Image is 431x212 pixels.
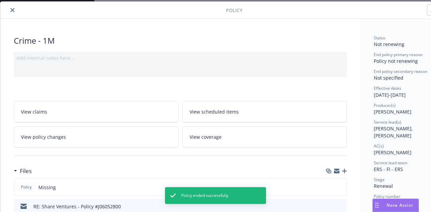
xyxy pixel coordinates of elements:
[374,143,384,149] span: AC(s)
[374,58,418,64] span: Policy not renewing
[374,160,407,166] span: Service lead team
[374,194,400,199] span: Policy number
[374,35,386,41] span: Status
[338,203,344,210] button: preview file
[183,126,347,147] a: View coverage
[374,149,411,156] span: [PERSON_NAME]
[33,203,121,210] div: RE: Share Ventures - Policy #J06052800
[16,54,344,61] div: Add internal notes here...
[374,109,411,115] span: [PERSON_NAME]
[226,7,242,14] span: Policy
[387,202,413,208] span: Nova Assist
[38,184,56,191] span: Missing
[21,108,47,115] span: View claims
[374,85,401,91] span: Effective dates
[327,203,333,210] button: download file
[14,126,178,147] a: View policy changes
[374,119,401,125] span: Service lead(s)
[374,52,423,57] span: End policy primary reason
[374,166,403,172] span: ERS - FI - ERS
[14,35,347,46] div: Crime - 1M
[374,75,403,81] span: Not specified
[374,41,404,47] span: Not renewing
[181,193,228,199] span: Policy ended successfully
[14,101,178,122] a: View claims
[374,183,393,189] span: Renewal
[373,199,381,212] div: Drag to move
[372,199,419,212] button: Nova Assist
[190,108,239,115] span: View scheduled items
[21,133,66,140] span: View policy changes
[20,184,33,190] span: Policy
[374,177,385,182] span: Stage
[183,101,347,122] a: View scheduled items
[374,102,396,108] span: Producer(s)
[8,6,16,14] button: close
[20,167,32,175] h3: Files
[14,167,32,175] div: Files
[374,125,414,139] span: [PERSON_NAME], [PERSON_NAME]
[374,69,427,74] span: End policy secondary reason
[190,133,222,140] span: View coverage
